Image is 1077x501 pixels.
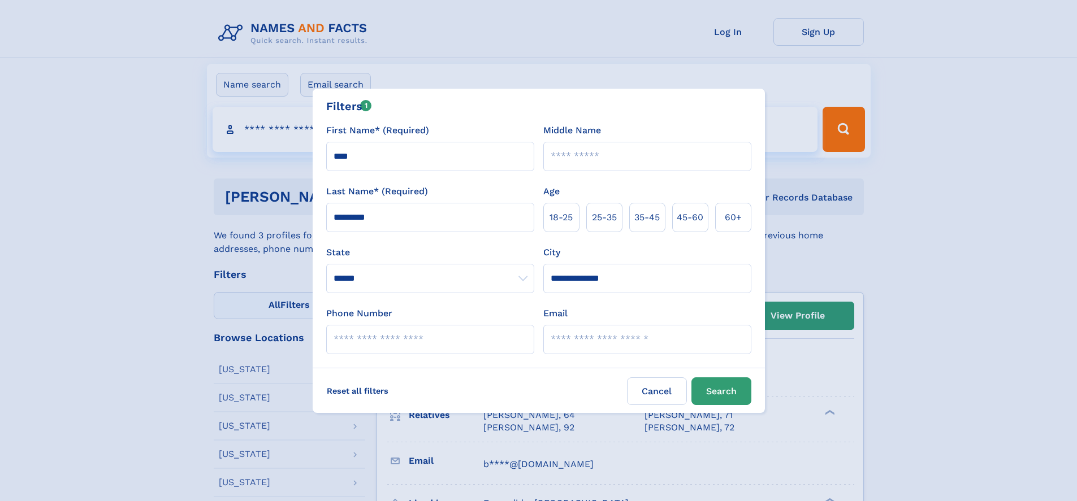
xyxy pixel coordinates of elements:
[634,211,660,224] span: 35‑45
[326,98,372,115] div: Filters
[592,211,617,224] span: 25‑35
[543,246,560,259] label: City
[543,124,601,137] label: Middle Name
[326,246,534,259] label: State
[550,211,573,224] span: 18‑25
[677,211,703,224] span: 45‑60
[627,377,687,405] label: Cancel
[326,307,392,320] label: Phone Number
[326,185,428,198] label: Last Name* (Required)
[725,211,742,224] span: 60+
[543,307,568,320] label: Email
[691,377,751,405] button: Search
[319,377,396,404] label: Reset all filters
[326,124,429,137] label: First Name* (Required)
[543,185,560,198] label: Age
